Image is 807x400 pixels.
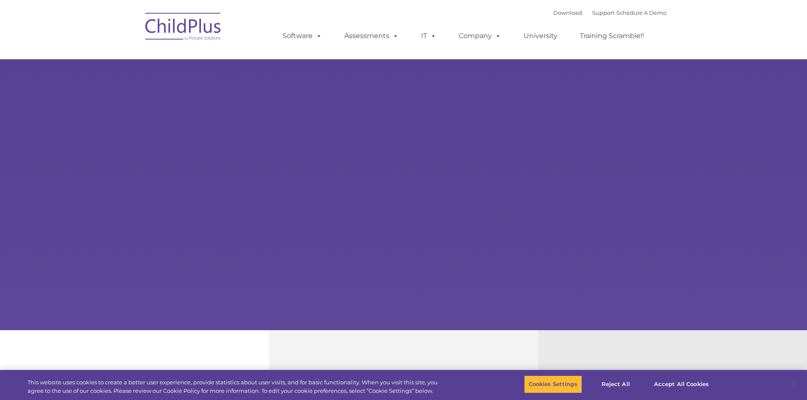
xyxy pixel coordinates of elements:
a: Download [553,9,582,16]
a: University [515,28,566,44]
a: Company [450,28,510,44]
button: Cookies Settings [524,375,582,393]
img: ChildPlus by Procare Solutions [141,7,226,49]
a: IT [413,28,445,44]
font: | [553,9,666,16]
a: Support [592,9,615,16]
button: Reject All [589,375,642,393]
button: Accept All Cookies [649,375,713,393]
a: Software [274,28,330,44]
a: Training Scramble!! [571,28,652,44]
button: Close [784,375,803,394]
a: Schedule A Demo [616,9,666,16]
div: This website uses cookies to create a better user experience, provide statistics about user visit... [28,378,444,395]
a: Assessments [336,28,407,44]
